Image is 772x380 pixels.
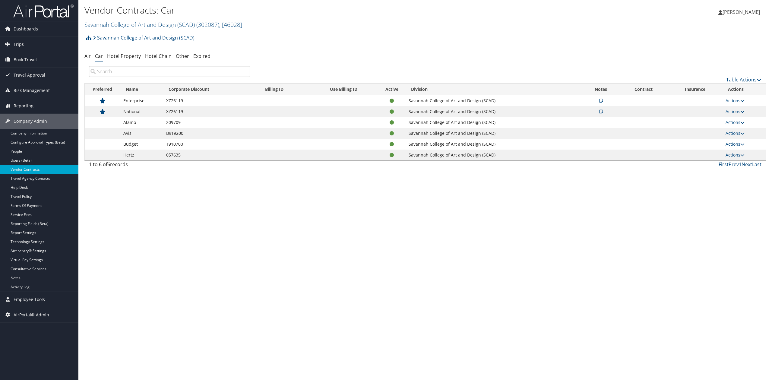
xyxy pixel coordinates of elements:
[120,95,163,106] td: Enterprise
[726,130,745,136] a: Actions
[163,106,260,117] td: XZ26119
[14,68,45,83] span: Travel Approval
[13,4,74,18] img: airportal-logo.png
[84,4,539,17] h1: Vendor Contracts: Car
[219,21,242,29] span: , [ 46028 ]
[726,76,761,83] a: Table Actions
[14,307,49,322] span: AirPortal® Admin
[163,128,260,139] td: B919200
[726,141,745,147] a: Actions
[120,106,163,117] td: National
[14,98,33,113] span: Reporting
[752,161,761,168] a: Last
[406,95,583,106] td: Savannah College of Art and Design (SCAD)
[260,84,309,95] th: Billing ID: activate to sort column ascending
[378,84,406,95] th: Active: activate to sort column ascending
[739,161,742,168] a: 1
[145,53,172,59] a: Hotel Chain
[406,106,583,117] td: Savannah College of Art and Design (SCAD)
[120,150,163,160] td: Hertz
[93,32,195,44] a: Savannah College of Art and Design (SCAD)
[14,52,37,67] span: Book Travel
[163,117,260,128] td: 209709
[89,161,250,171] div: 1 to 6 of records
[726,119,745,125] a: Actions
[719,161,729,168] a: First
[84,53,91,59] a: Air
[742,161,752,168] a: Next
[406,139,583,150] td: Savannah College of Art and Design (SCAD)
[14,21,38,36] span: Dashboards
[85,84,120,95] th: Preferred: activate to sort column ascending
[726,152,745,158] a: Actions
[406,150,583,160] td: Savannah College of Art and Design (SCAD)
[406,84,583,95] th: Division: activate to sort column ascending
[89,66,250,77] input: Search
[406,128,583,139] td: Savannah College of Art and Design (SCAD)
[84,21,242,29] a: Savannah College of Art and Design (SCAD)
[120,117,163,128] td: Alamo
[14,37,24,52] span: Trips
[163,95,260,106] td: XZ26119
[309,84,378,95] th: Use Billing ID: activate to sort column ascending
[163,84,260,95] th: Corporate Discount: activate to sort column ascending
[120,84,163,95] th: Name: activate to sort column ascending
[726,98,745,103] a: Actions
[726,109,745,114] a: Actions
[95,53,103,59] a: Car
[14,292,45,307] span: Employee Tools
[718,3,766,21] a: [PERSON_NAME]
[193,53,210,59] a: Expired
[406,117,583,128] td: Savannah College of Art and Design (SCAD)
[14,114,47,129] span: Company Admin
[619,84,668,95] th: Contract: activate to sort column ascending
[163,139,260,150] td: T910700
[120,128,163,139] td: Avis
[176,53,189,59] a: Other
[729,161,739,168] a: Prev
[668,84,723,95] th: Insurance: activate to sort column ascending
[107,53,141,59] a: Hotel Property
[120,139,163,150] td: Budget
[107,161,110,168] span: 6
[723,9,760,15] span: [PERSON_NAME]
[14,83,50,98] span: Risk Management
[163,150,260,160] td: 057635
[723,84,766,95] th: Actions
[583,84,619,95] th: Notes: activate to sort column ascending
[196,21,219,29] span: ( 302087 )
